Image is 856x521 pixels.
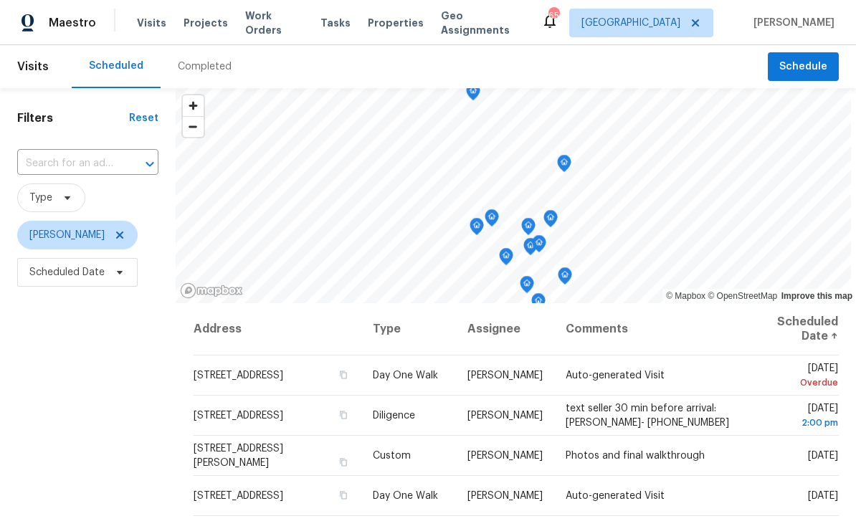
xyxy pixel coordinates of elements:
span: Schedule [779,58,827,76]
h1: Filters [17,111,129,125]
span: [STREET_ADDRESS] [194,411,283,421]
span: Custom [373,451,411,461]
span: Scheduled Date [29,265,105,279]
a: Mapbox [666,291,705,301]
span: Day One Walk [373,491,438,501]
div: Overdue [759,376,838,390]
div: Map marker [543,210,558,232]
th: Comments [554,303,748,355]
div: Map marker [558,267,572,290]
span: Auto-generated Visit [566,371,665,381]
span: Type [29,191,52,205]
button: Zoom in [183,95,204,116]
span: Tasks [320,18,351,28]
span: [PERSON_NAME] [748,16,834,30]
span: [DATE] [759,363,838,390]
span: [STREET_ADDRESS] [194,371,283,381]
span: Geo Assignments [441,9,524,37]
div: 65 [548,9,558,23]
div: Map marker [466,83,480,105]
span: [PERSON_NAME] [467,371,543,381]
span: Day One Walk [373,371,438,381]
th: Type [361,303,456,355]
div: Reset [129,111,158,125]
button: Copy Address [337,408,350,421]
button: Copy Address [337,368,350,381]
div: Map marker [499,248,513,270]
button: Zoom out [183,116,204,137]
span: Work Orders [245,9,303,37]
div: Map marker [557,155,571,177]
a: OpenStreetMap [708,291,777,301]
span: Visits [137,16,166,30]
a: Improve this map [781,291,852,301]
span: Diligence [373,411,415,421]
span: Photos and final walkthrough [566,451,705,461]
span: Zoom out [183,117,204,137]
span: [GEOGRAPHIC_DATA] [581,16,680,30]
span: [PERSON_NAME] [467,451,543,461]
span: Properties [368,16,424,30]
div: Map marker [531,293,546,315]
span: [DATE] [808,451,838,461]
span: [STREET_ADDRESS] [194,491,283,501]
span: text seller 30 min before arrival: [PERSON_NAME]- [PHONE_NUMBER] [566,403,729,428]
button: Copy Address [337,456,350,469]
span: Maestro [49,16,96,30]
span: [DATE] [759,403,838,430]
div: Map marker [520,276,534,298]
button: Copy Address [337,489,350,502]
th: Scheduled Date ↑ [748,303,839,355]
div: Map marker [523,238,538,260]
canvas: Map [176,88,852,303]
div: Scheduled [89,59,143,73]
div: Map marker [470,218,484,240]
div: Map marker [532,235,546,257]
span: Visits [17,51,49,82]
span: [PERSON_NAME] [467,491,543,501]
div: Map marker [521,218,536,240]
th: Address [193,303,361,355]
span: [DATE] [808,491,838,501]
span: Projects [184,16,228,30]
input: Search for an address... [17,153,118,175]
a: Mapbox homepage [180,282,243,299]
div: Map marker [485,209,499,231]
button: Open [140,154,160,174]
span: [PERSON_NAME] [467,411,543,421]
th: Assignee [456,303,554,355]
span: [STREET_ADDRESS][PERSON_NAME] [194,444,283,468]
span: [PERSON_NAME] [29,228,105,242]
span: Auto-generated Visit [566,491,665,501]
div: 2:00 pm [759,416,838,430]
div: Completed [178,59,232,74]
button: Schedule [768,52,839,82]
